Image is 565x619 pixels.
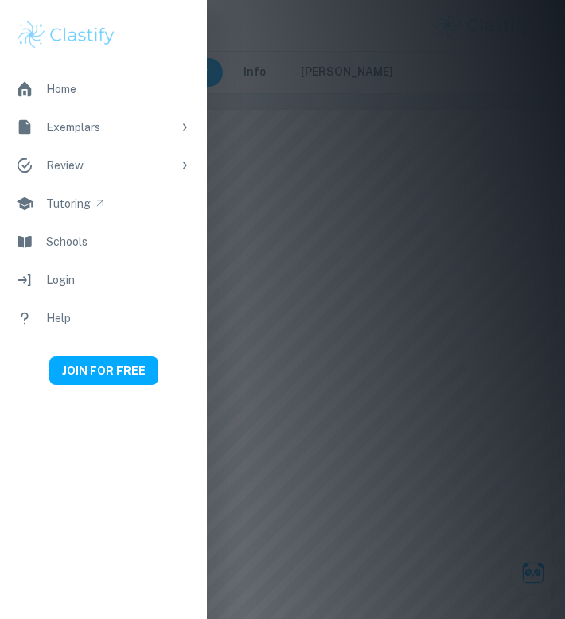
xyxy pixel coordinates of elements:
[46,119,172,136] div: Exemplars
[49,356,158,385] button: JOIN FOR FREE
[46,233,88,251] div: Schools
[46,271,75,289] div: Login
[16,19,117,51] img: Clastify logo
[46,309,71,327] div: Help
[46,80,76,98] div: Home
[46,195,91,212] div: Tutoring
[46,157,172,174] div: Review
